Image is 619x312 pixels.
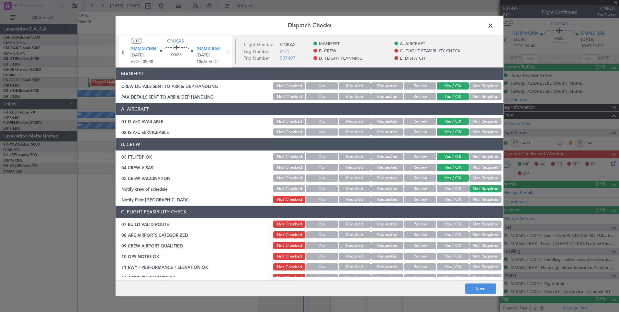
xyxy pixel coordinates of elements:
[469,185,501,192] button: Not Required
[116,16,503,35] header: Dispatch Checks
[469,93,501,100] button: Not Required
[469,253,501,260] button: Not Required
[469,263,501,270] button: Not Required
[469,221,501,228] button: Not Required
[469,164,501,171] button: Not Required
[469,174,501,182] button: Not Required
[469,153,501,160] button: Not Required
[469,82,501,90] button: Not Required
[469,274,501,281] button: Not Required
[469,242,501,249] button: Not Required
[469,118,501,125] button: Not Required
[469,231,501,238] button: Not Required
[469,128,501,136] button: Not Required
[469,196,501,203] button: Not Required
